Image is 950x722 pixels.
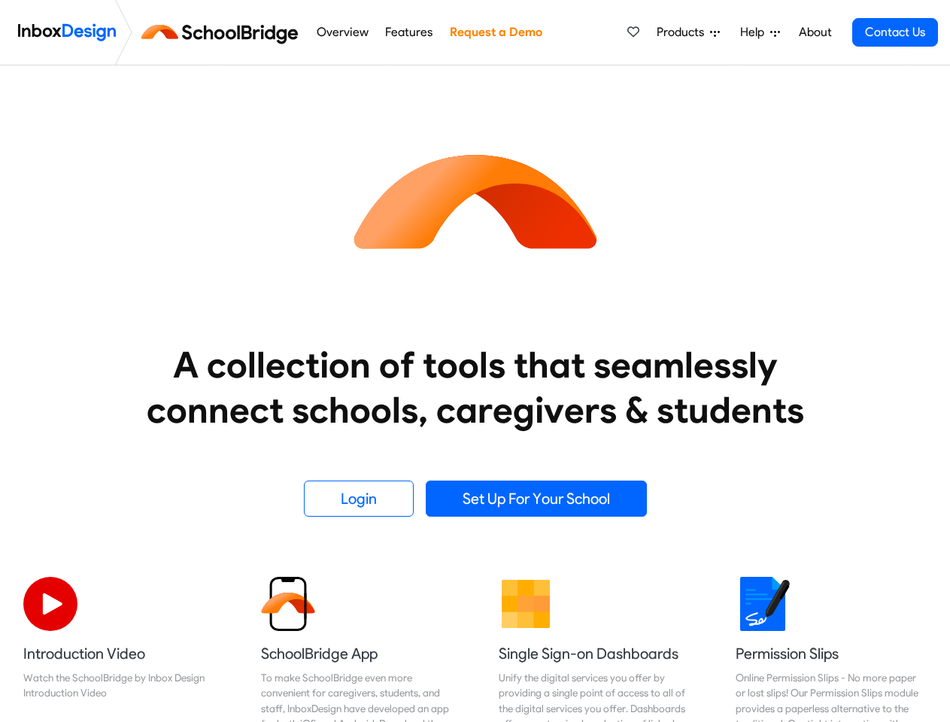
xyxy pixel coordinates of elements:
[340,65,611,336] img: icon_schoolbridge.svg
[23,670,214,701] div: Watch the SchoolBridge by Inbox Design Introduction Video
[499,577,553,631] img: 2022_01_13_icon_grid.svg
[138,14,308,50] img: schoolbridge logo
[657,23,710,41] span: Products
[740,23,770,41] span: Help
[261,577,315,631] img: 2022_01_13_icon_sb_app.svg
[445,17,546,47] a: Request a Demo
[852,18,938,47] a: Contact Us
[651,17,726,47] a: Products
[23,643,214,664] h5: Introduction Video
[736,643,927,664] h5: Permission Slips
[261,643,452,664] h5: SchoolBridge App
[118,342,833,432] heading: A collection of tools that seamlessly connect schools, caregivers & students
[499,643,690,664] h5: Single Sign-on Dashboards
[304,481,414,517] a: Login
[736,577,790,631] img: 2022_01_18_icon_signature.svg
[426,481,647,517] a: Set Up For Your School
[381,17,437,47] a: Features
[23,577,77,631] img: 2022_07_11_icon_video_playback.svg
[734,17,786,47] a: Help
[794,17,836,47] a: About
[312,17,372,47] a: Overview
